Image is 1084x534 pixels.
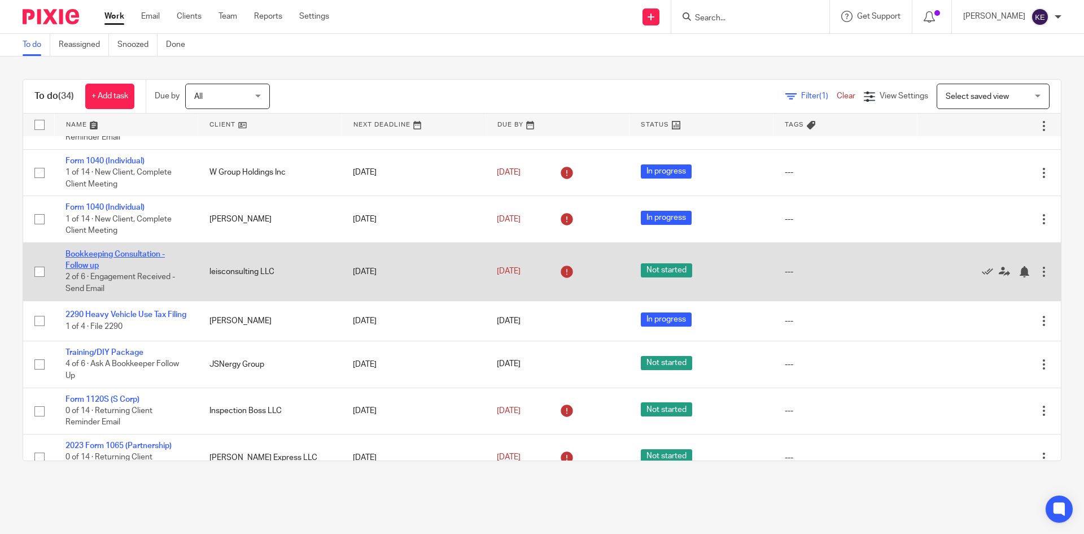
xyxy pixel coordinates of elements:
[497,407,521,415] span: [DATE]
[497,317,521,325] span: [DATE]
[641,211,692,225] span: In progress
[198,301,342,341] td: [PERSON_NAME]
[198,196,342,242] td: [PERSON_NAME]
[342,341,486,388] td: [DATE]
[801,92,837,100] span: Filter
[785,405,906,416] div: ---
[785,214,906,225] div: ---
[58,92,74,101] span: (34)
[641,402,692,416] span: Not started
[982,266,999,277] a: Mark as done
[641,449,692,463] span: Not started
[65,442,172,450] a: 2023 Form 1065 (Partnership)
[342,196,486,242] td: [DATE]
[85,84,134,109] a: + Add task
[254,11,282,22] a: Reports
[342,149,486,196] td: [DATE]
[166,34,194,56] a: Done
[785,452,906,463] div: ---
[141,11,160,22] a: Email
[65,407,152,427] span: 0 of 14 · Returning Client Reminder Email
[65,349,143,357] a: Training/DIY Package
[198,341,342,388] td: JSNergy Group
[497,361,521,368] span: [DATE]
[65,396,139,403] a: Form 1120S (S Corp)
[880,92,928,100] span: View Settings
[117,34,158,56] a: Snoozed
[342,301,486,341] td: [DATE]
[198,149,342,196] td: W Group Holdings Inc
[641,312,692,327] span: In progress
[65,273,175,293] span: 2 of 6 · Engagement Received - Send Email
[65,454,152,474] span: 0 of 14 · Returning Client Reminder Email
[23,34,50,56] a: To do
[785,315,906,327] div: ---
[342,434,486,480] td: [DATE]
[177,11,202,22] a: Clients
[342,388,486,434] td: [DATE]
[65,323,123,331] span: 1 of 4 · File 2290
[218,11,237,22] a: Team
[497,268,521,276] span: [DATE]
[65,122,152,142] span: 0 of 14 · Returning Client Reminder Email
[198,388,342,434] td: Inspection Boss LLC
[59,34,109,56] a: Reassigned
[194,93,203,101] span: All
[946,93,1009,101] span: Select saved view
[819,92,828,100] span: (1)
[641,263,692,277] span: Not started
[23,9,79,24] img: Pixie
[785,167,906,178] div: ---
[198,434,342,480] td: [PERSON_NAME] Express LLC
[342,242,486,301] td: [DATE]
[299,11,329,22] a: Settings
[65,203,145,211] a: Form 1040 (Individual)
[963,11,1025,22] p: [PERSON_NAME]
[65,215,172,235] span: 1 of 14 · New Client, Complete Client Meeting
[65,361,179,380] span: 4 of 6 · Ask A Bookkeeper Follow Up
[837,92,855,100] a: Clear
[785,121,804,128] span: Tags
[155,90,180,102] p: Due by
[65,250,165,270] a: Bookkeeping Consultation - Follow up
[34,90,74,102] h1: To do
[785,359,906,370] div: ---
[65,157,145,165] a: Form 1040 (Individual)
[857,12,901,20] span: Get Support
[694,14,795,24] input: Search
[641,164,692,179] span: In progress
[641,356,692,370] span: Not started
[65,168,172,188] span: 1 of 14 · New Client, Complete Client Meeting
[104,11,124,22] a: Work
[198,242,342,301] td: leisconsulting LLC
[65,311,186,319] a: 2290 Heavy Vehicle Use Tax Filing
[785,266,906,277] div: ---
[497,168,521,176] span: [DATE]
[497,215,521,223] span: [DATE]
[1031,8,1049,26] img: svg%3E
[497,454,521,462] span: [DATE]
